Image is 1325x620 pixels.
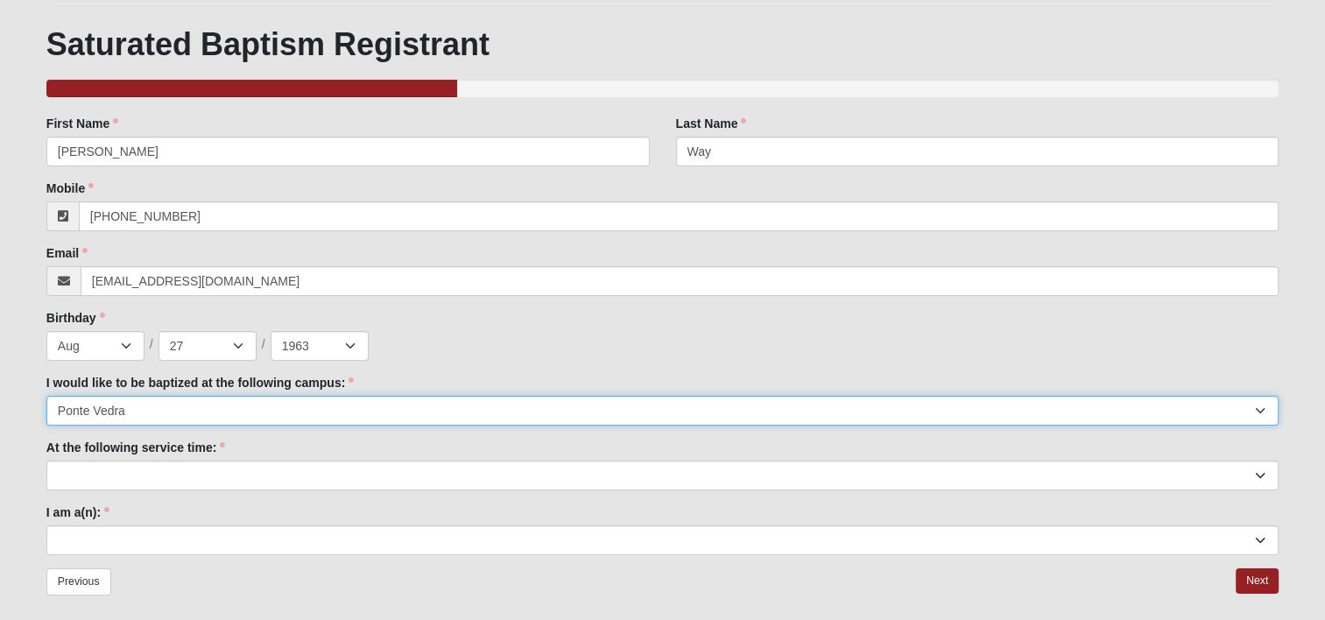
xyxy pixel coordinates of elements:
[46,115,118,132] label: First Name
[262,335,265,355] span: /
[46,568,111,595] a: Previous
[676,115,747,132] label: Last Name
[46,504,109,521] label: I am a(n):
[46,439,225,456] label: At the following service time:
[46,244,88,262] label: Email
[46,309,105,327] label: Birthday
[46,25,1279,63] h1: Saturated Baptism Registrant
[46,180,94,197] label: Mobile
[46,374,354,391] label: I would like to be baptized at the following campus:
[1236,568,1279,594] a: Next
[150,335,153,355] span: /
